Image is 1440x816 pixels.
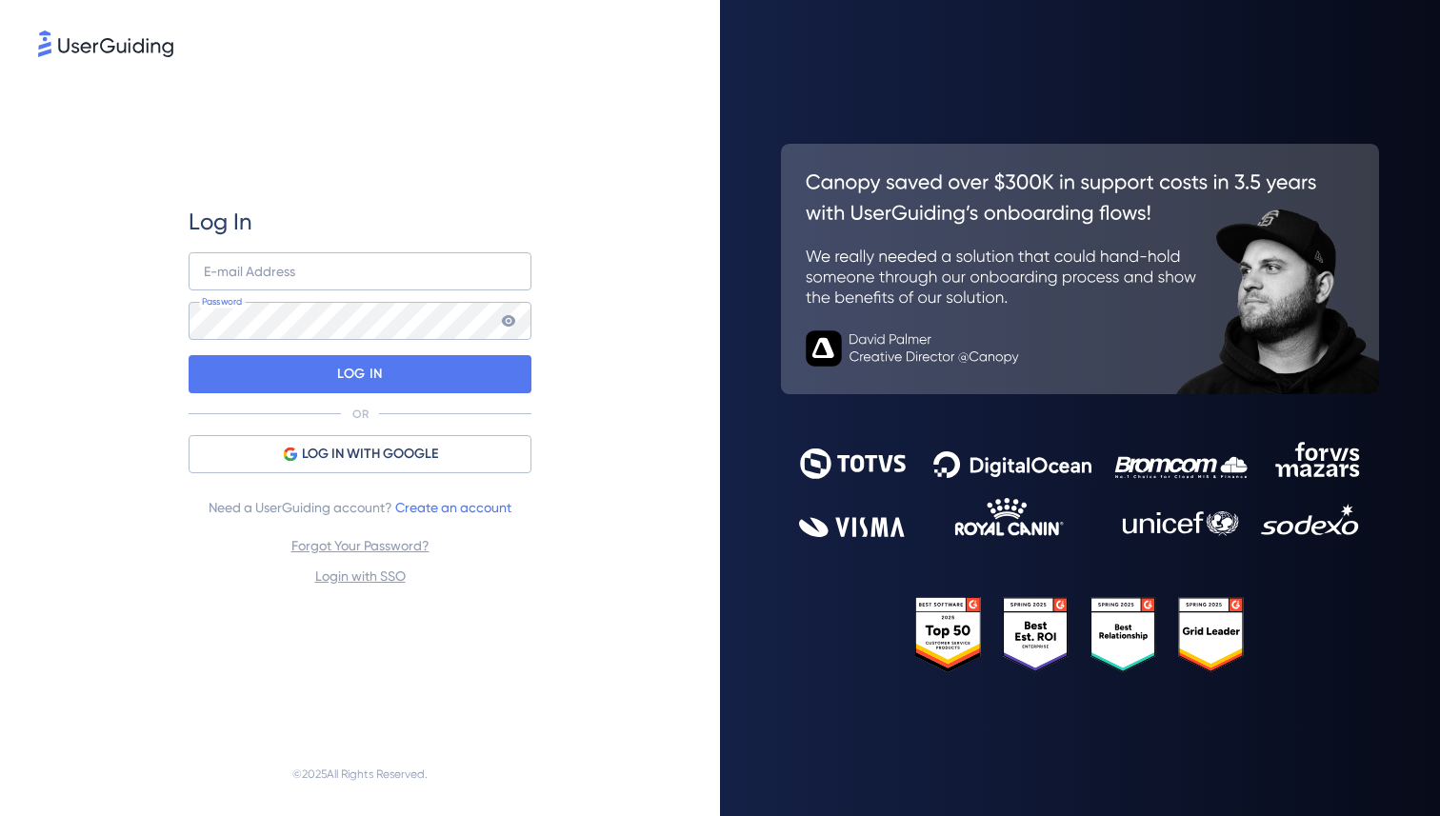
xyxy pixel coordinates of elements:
a: Forgot Your Password? [291,538,430,553]
img: 25303e33045975176eb484905ab012ff.svg [915,597,1244,672]
p: LOG IN [337,359,382,389]
span: Log In [189,207,252,237]
a: Login with SSO [315,568,406,584]
span: © 2025 All Rights Reserved. [292,763,428,786]
input: example@company.com [189,252,531,290]
a: Create an account [395,500,511,515]
img: 8faab4ba6bc7696a72372aa768b0286c.svg [38,30,173,57]
img: 26c0aa7c25a843aed4baddd2b5e0fa68.svg [781,144,1379,394]
p: OR [352,407,369,422]
span: LOG IN WITH GOOGLE [302,443,438,466]
span: Need a UserGuiding account? [209,496,511,519]
img: 9302ce2ac39453076f5bc0f2f2ca889b.svg [799,442,1361,538]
